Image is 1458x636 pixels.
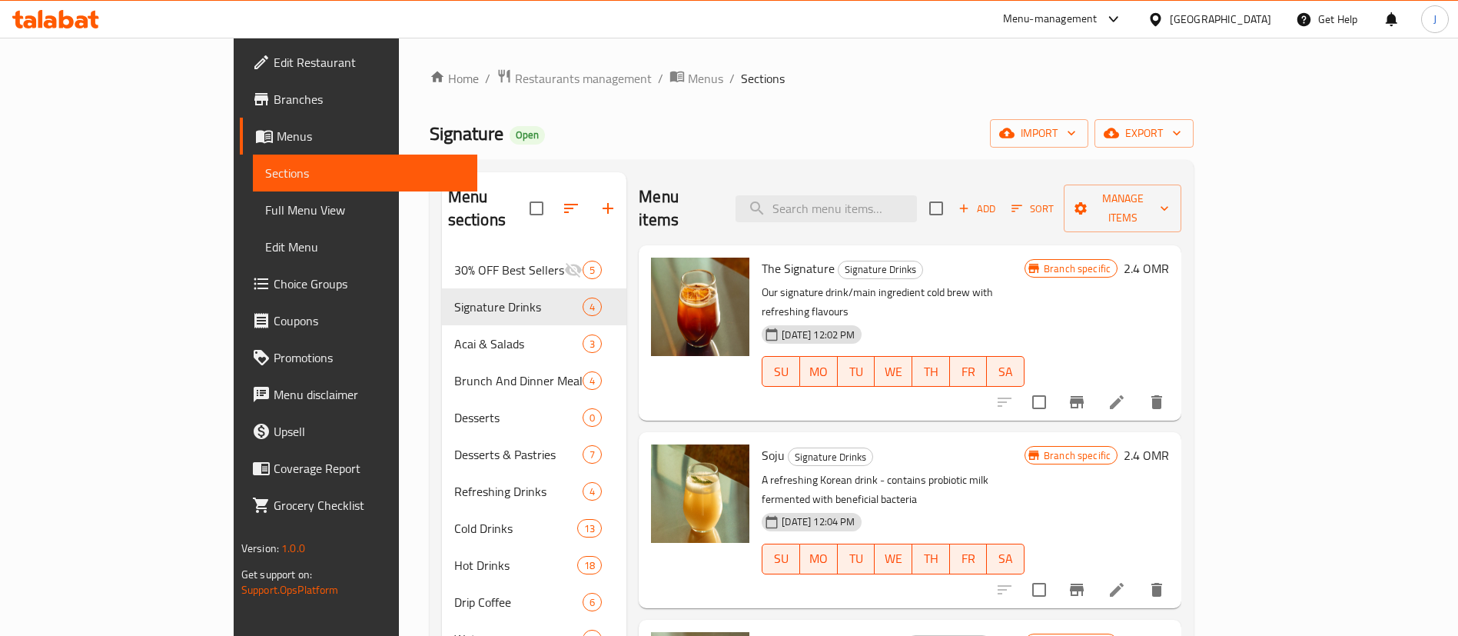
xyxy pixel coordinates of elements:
button: FR [950,544,988,574]
span: Refreshing Drinks [454,482,583,501]
button: TH [912,544,950,574]
span: FR [956,548,981,570]
span: export [1107,124,1181,143]
span: Branch specific [1038,448,1117,463]
a: Grocery Checklist [240,487,477,524]
span: Menu disclaimer [274,385,465,404]
div: Menu-management [1003,10,1098,28]
span: Edit Restaurant [274,53,465,72]
div: Signature Drinks [788,448,873,466]
div: Refreshing Drinks4 [442,473,627,510]
div: items [583,593,602,611]
span: 5 [583,263,601,278]
a: Choice Groups [240,265,477,302]
span: SU [769,548,794,570]
p: A refreshing Korean drink - contains probiotic milk fermented with beneficial bacteria [762,471,1025,509]
li: / [658,69,663,88]
span: Signature Drinks [839,261,922,278]
span: Full Menu View [265,201,465,219]
span: Restaurants management [515,69,652,88]
div: Open [510,126,545,145]
span: WE [881,548,906,570]
button: MO [800,356,838,387]
button: delete [1138,384,1175,421]
span: Sections [265,164,465,182]
span: 1.0.0 [281,538,305,558]
div: items [583,335,602,353]
a: Upsell [240,413,477,450]
span: import [1002,124,1076,143]
span: [DATE] 12:04 PM [775,514,861,529]
span: TU [844,361,869,383]
span: 4 [583,484,601,499]
button: export [1094,119,1194,148]
span: MO [806,548,832,570]
span: 3 [583,337,601,351]
span: Signature Drinks [454,298,583,316]
button: SU [762,544,800,574]
button: SA [987,356,1025,387]
span: Desserts & Pastries [454,445,583,464]
span: Acai & Salads [454,335,583,353]
a: Coverage Report [240,450,477,487]
button: WE [875,356,912,387]
a: Edit Restaurant [240,44,477,81]
button: MO [800,544,838,574]
button: Branch-specific-item [1058,571,1095,608]
img: The Signature [651,258,749,356]
span: Select to update [1023,386,1055,418]
span: Coupons [274,311,465,330]
span: Add [956,200,998,218]
div: items [583,482,602,501]
div: Acai & Salads3 [442,325,627,362]
span: 13 [578,521,601,536]
span: 0 [583,411,601,425]
span: 4 [583,300,601,315]
a: Edit menu item [1108,393,1126,411]
span: SA [993,548,1018,570]
span: 30% OFF Best Sellers [454,261,564,279]
h2: Menu sections [448,185,530,231]
span: SU [769,361,794,383]
span: FR [956,361,981,383]
input: search [736,195,917,222]
span: Branch specific [1038,261,1117,276]
a: Restaurants management [497,68,652,88]
h6: 2.4 OMR [1124,445,1169,466]
div: [GEOGRAPHIC_DATA] [1170,11,1271,28]
button: TH [912,356,950,387]
span: Sections [741,69,785,88]
span: Choice Groups [274,275,465,293]
span: Branches [274,90,465,108]
span: Cold Drinks [454,519,577,538]
span: Menus [688,69,723,88]
a: Edit menu item [1108,581,1126,599]
span: Coverage Report [274,459,465,478]
span: Menus [277,127,465,145]
span: 4 [583,374,601,388]
button: Manage items [1064,185,1181,232]
span: Soju [762,444,785,467]
span: Hot Drinks [454,556,577,574]
span: Brunch And Dinner Meal [454,371,583,390]
div: Desserts0 [442,399,627,436]
button: Sort [1008,197,1058,221]
span: [DATE] 12:02 PM [775,328,861,342]
div: Signature Drinks [838,261,923,279]
span: Desserts [454,408,583,427]
span: TH [918,548,944,570]
p: Our signature drink/main ingredient cold brew with refreshing flavours [762,283,1025,321]
a: Menus [669,68,723,88]
span: Manage items [1076,189,1169,228]
div: Desserts & Pastries7 [442,436,627,473]
span: Grocery Checklist [274,496,465,514]
span: Edit Menu [265,238,465,256]
div: 30% OFF Best Sellers5 [442,251,627,288]
span: SA [993,361,1018,383]
div: Cold Drinks13 [442,510,627,547]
